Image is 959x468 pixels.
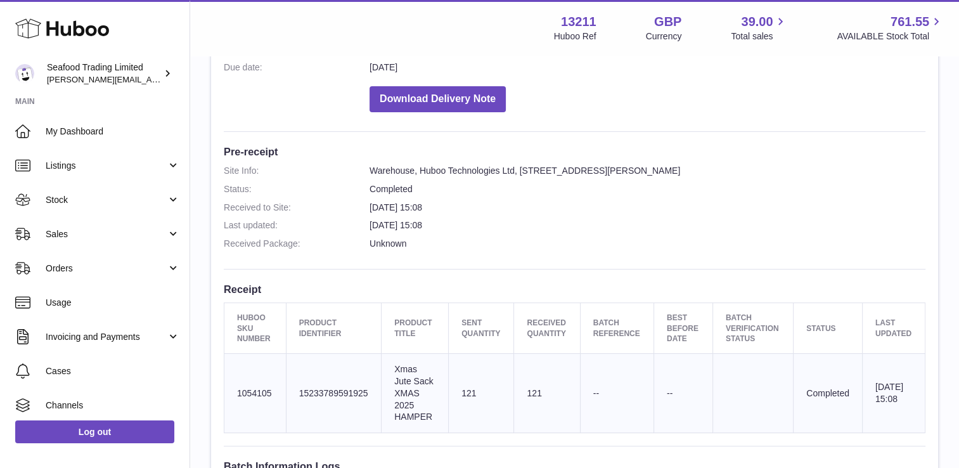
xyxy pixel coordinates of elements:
div: Seafood Trading Limited [47,62,161,86]
span: Cases [46,365,180,377]
dd: Warehouse, Huboo Technologies Ltd, [STREET_ADDRESS][PERSON_NAME] [370,165,925,177]
th: Batch Verification Status [712,303,793,354]
img: nathaniellynch@rickstein.com [15,64,34,83]
div: Huboo Ref [554,30,596,42]
dt: Site Info: [224,165,370,177]
span: 761.55 [891,13,929,30]
dt: Received Package: [224,238,370,250]
span: Usage [46,297,180,309]
dt: Status: [224,183,370,195]
span: Listings [46,160,167,172]
h3: Receipt [224,282,925,296]
td: Xmas Jute Sack XMAS 2025 HAMPER [382,353,449,432]
a: 761.55 AVAILABLE Stock Total [837,13,944,42]
td: 1054105 [224,353,286,432]
span: Orders [46,263,167,275]
span: 39.00 [741,13,773,30]
span: Total sales [731,30,787,42]
dt: Due date: [224,62,370,74]
a: Log out [15,420,174,443]
td: [DATE] 15:08 [862,353,925,432]
th: Product Identifier [286,303,382,354]
span: Channels [46,400,180,412]
td: 15233789591925 [286,353,382,432]
dt: Received to Site: [224,202,370,214]
th: Huboo SKU Number [224,303,286,354]
dd: [DATE] 15:08 [370,219,925,231]
th: Received Quantity [514,303,580,354]
button: Download Delivery Note [370,86,506,112]
div: Currency [646,30,682,42]
span: AVAILABLE Stock Total [837,30,944,42]
span: Invoicing and Payments [46,331,167,343]
strong: GBP [654,13,681,30]
th: Sent Quantity [449,303,514,354]
span: [PERSON_NAME][EMAIL_ADDRESS][DOMAIN_NAME] [47,74,254,84]
th: Status [794,303,863,354]
h3: Pre-receipt [224,145,925,159]
td: -- [653,353,712,432]
dd: Completed [370,183,925,195]
th: Best Before Date [653,303,712,354]
th: Last updated [862,303,925,354]
th: Batch Reference [580,303,653,354]
span: Sales [46,228,167,240]
a: 39.00 Total sales [731,13,787,42]
th: Product title [382,303,449,354]
dd: [DATE] 15:08 [370,202,925,214]
dd: Unknown [370,238,925,250]
span: Stock [46,194,167,206]
td: Completed [794,353,863,432]
td: -- [580,353,653,432]
dt: Last updated: [224,219,370,231]
td: 121 [514,353,580,432]
span: My Dashboard [46,126,180,138]
td: 121 [449,353,514,432]
strong: 13211 [561,13,596,30]
dd: [DATE] [370,62,925,74]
